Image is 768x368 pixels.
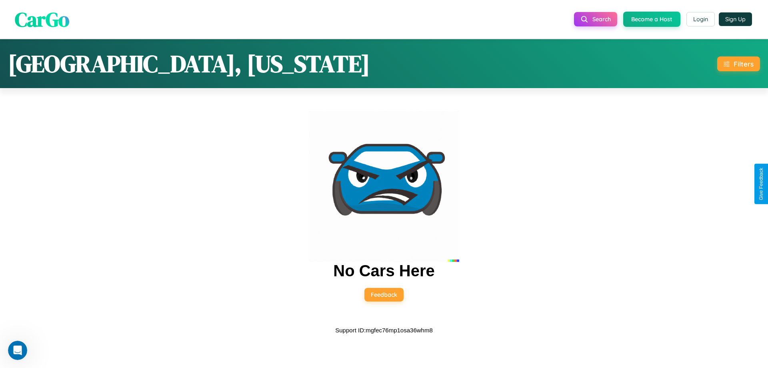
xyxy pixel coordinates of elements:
button: Filters [717,56,760,71]
iframe: Intercom live chat [8,341,27,360]
span: CarGo [15,5,69,33]
button: Feedback [364,288,404,302]
img: car [309,111,459,262]
h2: No Cars Here [333,262,434,280]
p: Support ID: mgfec76mp1osa36whm8 [335,325,432,336]
button: Search [574,12,617,26]
h1: [GEOGRAPHIC_DATA], [US_STATE] [8,47,370,80]
button: Sign Up [719,12,752,26]
div: Give Feedback [758,168,764,200]
button: Become a Host [623,12,680,27]
div: Filters [734,60,754,68]
span: Search [592,16,611,23]
button: Login [686,12,715,26]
